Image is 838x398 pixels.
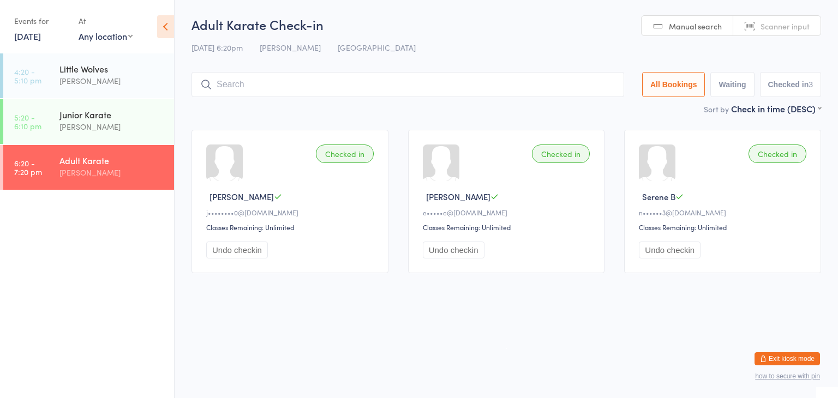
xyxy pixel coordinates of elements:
button: Undo checkin [206,242,268,258]
span: Scanner input [761,21,810,32]
a: 5:20 -6:10 pmJunior Karate[PERSON_NAME] [3,99,174,144]
div: Adult Karate [59,154,165,166]
div: Classes Remaining: Unlimited [206,222,377,232]
div: Classes Remaining: Unlimited [639,222,810,232]
span: [GEOGRAPHIC_DATA] [338,42,416,53]
span: [PERSON_NAME] [426,191,490,202]
div: e•••••e@[DOMAIN_NAME] [423,208,594,217]
div: Checked in [316,144,374,163]
div: Classes Remaining: Unlimited [423,222,594,232]
button: Checked in3 [760,72,822,97]
div: Checked in [749,144,806,163]
span: Serene B [642,191,675,202]
span: Manual search [669,21,722,32]
div: Little Wolves [59,63,165,75]
time: 6:20 - 7:20 pm [14,159,42,176]
button: All Bookings [642,72,705,97]
div: Check in time (DESC) [731,102,821,114]
div: At [79,12,133,30]
div: n••••••3@[DOMAIN_NAME] [639,208,810,217]
a: [DATE] [14,30,41,42]
div: 3 [809,80,813,89]
div: [PERSON_NAME] [59,120,165,133]
div: Any location [79,30,133,42]
h2: Adult Karate Check-in [191,15,821,33]
span: [PERSON_NAME] [260,42,321,53]
button: Undo checkin [639,242,701,258]
time: 4:20 - 5:10 pm [14,67,41,85]
button: Waiting [710,72,754,97]
button: Exit kiosk mode [755,352,820,365]
label: Sort by [704,104,729,114]
button: Undo checkin [423,242,484,258]
div: Checked in [532,144,590,163]
div: [PERSON_NAME] [59,75,165,87]
input: Search [191,72,624,97]
a: 4:20 -5:10 pmLittle Wolves[PERSON_NAME] [3,53,174,98]
span: [DATE] 6:20pm [191,42,243,53]
time: 5:20 - 6:10 pm [14,113,41,130]
div: [PERSON_NAME] [59,166,165,179]
div: Junior Karate [59,108,165,120]
button: how to secure with pin [755,372,820,380]
div: Events for [14,12,68,30]
span: [PERSON_NAME] [209,191,274,202]
a: 6:20 -7:20 pmAdult Karate[PERSON_NAME] [3,145,174,190]
div: j••••••••0@[DOMAIN_NAME] [206,208,377,217]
